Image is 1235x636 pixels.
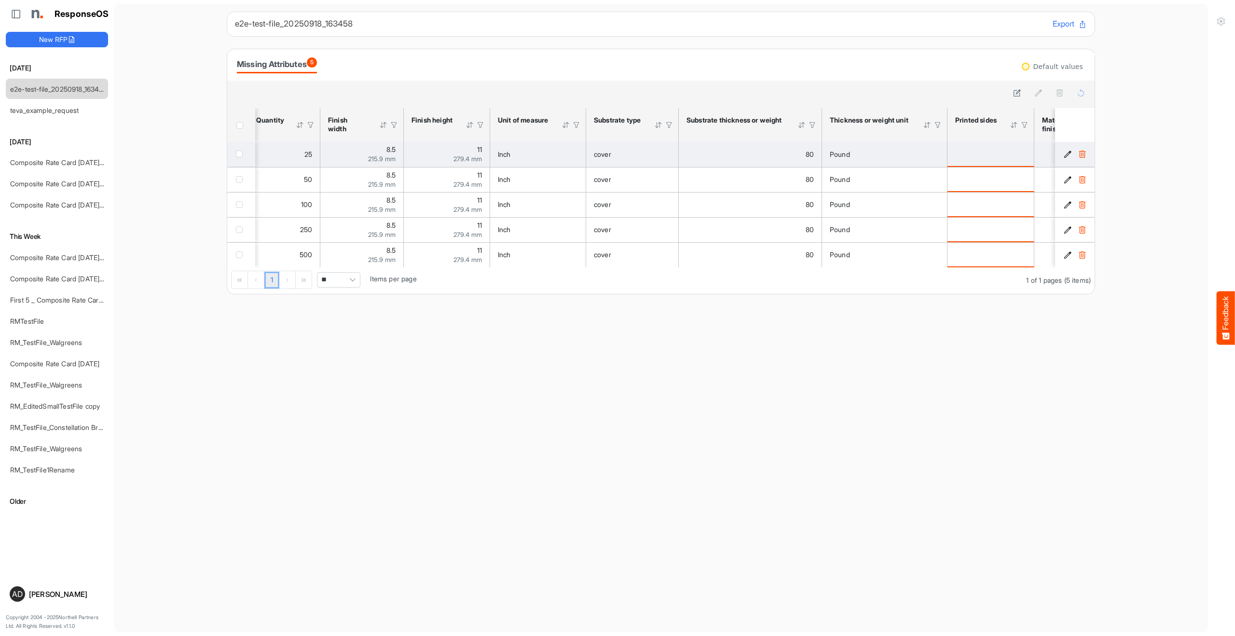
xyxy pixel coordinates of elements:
[386,196,396,204] span: 8.5
[227,192,255,217] td: checkbox
[477,145,482,153] span: 11
[830,150,850,158] span: Pound
[498,200,511,208] span: Inch
[300,250,312,259] span: 500
[947,192,1034,217] td: is template cell Column Header httpsnorthellcomontologiesmapping-rulesmanufacturinghasprintedsides
[264,272,279,289] a: Page 1 of 1 Pages
[498,250,511,259] span: Inch
[10,317,44,325] a: RMTestFile
[808,121,817,129] div: Filter Icon
[830,250,850,259] span: Pound
[453,155,482,163] span: 279.4 mm
[370,275,416,283] span: Items per page
[1077,150,1087,159] button: Delete
[586,167,679,192] td: cover is template cell Column Header httpsnorthellcomontologiesmapping-rulesmaterialhassubstratem...
[679,142,822,167] td: 80 is template cell Column Header httpsnorthellcomontologiesmapping-rulesmaterialhasmaterialthick...
[227,242,255,267] td: checkbox
[1053,18,1087,30] button: Export
[227,267,1095,294] div: Pager Container
[594,250,611,259] span: cover
[453,231,482,238] span: 279.4 mm
[10,253,124,262] a: Composite Rate Card [DATE]_smaller
[10,85,107,93] a: e2e-test-file_20250918_163458
[586,242,679,267] td: cover is template cell Column Header httpsnorthellcomontologiesmapping-rulesmaterialhassubstratem...
[806,200,814,208] span: 80
[1064,276,1091,284] span: (5 items)
[6,63,108,73] h6: [DATE]
[1055,192,1097,217] td: a671c5b1-4c02-4150-b0b6-750d80108c61 is template cell Column Header
[227,217,255,242] td: checkbox
[368,206,396,213] span: 215.9 mm
[10,444,82,453] a: RM_TestFile_Walgreens
[317,272,360,288] span: Pagerdropdown
[453,180,482,188] span: 279.4 mm
[1063,175,1072,184] button: Edit
[822,217,947,242] td: Pound is template cell Column Header httpsnorthellcomontologiesmapping-rulesmaterialhasmaterialth...
[10,381,82,389] a: RM_TestFile_Walgreens
[320,142,404,167] td: 8.5 is template cell Column Header httpsnorthellcomontologiesmapping-rulesmeasurementhasfinishsiz...
[248,271,264,289] div: Go to previous page
[10,106,79,114] a: teva_example_request
[248,192,320,217] td: 100 is template cell Column Header httpsnorthellcomontologiesmapping-rulesorderhasquantity
[806,175,814,183] span: 80
[1034,142,1125,167] td: is template cell Column Header httpsnorthellcomontologiesmapping-rulesmanufacturinghassubstratefi...
[1055,217,1097,242] td: e3aa06d6-b0db-4c24-a1e6-c7f9b3e903cb is template cell Column Header
[1034,192,1125,217] td: is template cell Column Header httpsnorthellcomontologiesmapping-rulesmanufacturinghassubstratefi...
[368,180,396,188] span: 215.9 mm
[300,225,312,234] span: 250
[248,142,320,167] td: 25 is template cell Column Header httpsnorthellcomontologiesmapping-rulesorderhasquantity
[404,217,490,242] td: 11 is template cell Column Header httpsnorthellcomontologiesmapping-rulesmeasurementhasfinishsize...
[306,121,315,129] div: Filter Icon
[29,591,104,598] div: [PERSON_NAME]
[6,613,108,630] p: Copyright 2004 - 2025 Northell Partners Ltd. All Rights Reserved. v 1.1.0
[947,142,1034,167] td: is template cell Column Header httpsnorthellcomontologiesmapping-rulesmanufacturinghasprintedsides
[304,150,312,158] span: 25
[10,466,75,474] a: RM_TestFile1Rename
[320,217,404,242] td: 8.5 is template cell Column Header httpsnorthellcomontologiesmapping-rulesmeasurementhasfinishsiz...
[386,221,396,229] span: 8.5
[248,167,320,192] td: 50 is template cell Column Header httpsnorthellcomontologiesmapping-rulesorderhasquantity
[498,150,511,158] span: Inch
[477,171,482,179] span: 11
[6,32,108,47] button: New RFP
[477,221,482,229] span: 11
[453,256,482,263] span: 279.4 mm
[1034,242,1125,267] td: is template cell Column Header httpsnorthellcomontologiesmapping-rulesmanufacturinghassubstratefi...
[256,116,283,124] div: Quantity
[453,206,482,213] span: 279.4 mm
[10,423,155,431] a: RM_TestFile_Constellation Brands - ROS prices
[227,108,255,142] th: Header checkbox
[476,121,485,129] div: Filter Icon
[10,201,168,209] a: Composite Rate Card [DATE] mapping test_deleted
[227,142,255,167] td: checkbox
[947,167,1034,192] td: is template cell Column Header httpsnorthellcomontologiesmapping-rulesmanufacturinghasprintedsides
[498,175,511,183] span: Inch
[830,225,850,234] span: Pound
[594,150,611,158] span: cover
[10,338,82,346] a: RM_TestFile_Walgreens
[1055,242,1097,267] td: 667f01bb-933b-4425-bbf0-c63849d0ddb9 is template cell Column Header
[1077,175,1087,184] button: Delete
[12,590,23,598] span: AD
[665,121,673,129] div: Filter Icon
[404,142,490,167] td: 11 is template cell Column Header httpsnorthellcomontologiesmapping-rulesmeasurementhasfinishsize...
[237,57,317,71] div: Missing Attributes
[1217,291,1235,345] button: Feedback
[586,217,679,242] td: cover is template cell Column Header httpsnorthellcomontologiesmapping-rulesmaterialhassubstratem...
[279,271,296,289] div: Go to next page
[404,242,490,267] td: 11 is template cell Column Header httpsnorthellcomontologiesmapping-rulesmeasurementhasfinishsize...
[10,158,124,166] a: Composite Rate Card [DATE]_smaller
[10,402,100,410] a: RM_EditedSmallTestFile copy
[679,242,822,267] td: 80 is template cell Column Header httpsnorthellcomontologiesmapping-rulesmaterialhasmaterialthick...
[10,359,99,368] a: Composite Rate Card [DATE]
[822,242,947,267] td: Pound is template cell Column Header httpsnorthellcomontologiesmapping-rulesmaterialhasmaterialth...
[594,116,642,124] div: Substrate type
[947,217,1034,242] td: is template cell Column Header httpsnorthellcomontologiesmapping-rulesmanufacturinghasprintedsides
[933,121,942,129] div: Filter Icon
[822,167,947,192] td: Pound is template cell Column Header httpsnorthellcomontologiesmapping-rulesmaterialhasmaterialth...
[6,496,108,507] h6: Older
[477,246,482,254] span: 11
[586,192,679,217] td: cover is template cell Column Header httpsnorthellcomontologiesmapping-rulesmaterialhassubstratem...
[320,167,404,192] td: 8.5 is template cell Column Header httpsnorthellcomontologiesmapping-rulesmeasurementhasfinishsiz...
[248,217,320,242] td: 250 is template cell Column Header httpsnorthellcomontologiesmapping-rulesorderhasquantity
